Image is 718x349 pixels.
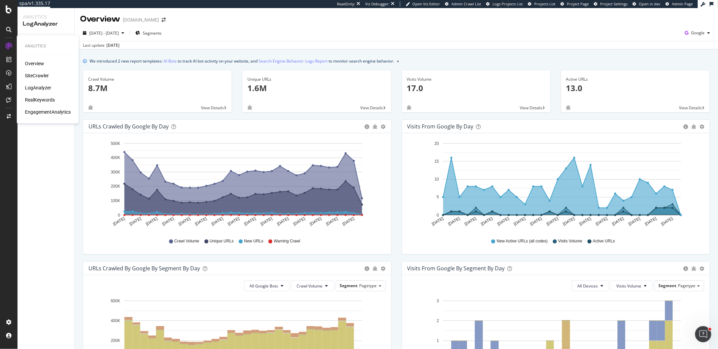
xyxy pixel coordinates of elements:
text: [DATE] [309,216,322,227]
text: [DATE] [194,216,208,227]
span: Google [691,30,705,36]
svg: A chart. [89,139,386,232]
span: Pagetype [678,283,695,288]
div: Visits from Google By Segment By Day [407,265,505,272]
text: [DATE] [325,216,339,227]
text: [DATE] [129,216,142,227]
text: 200K [111,184,120,189]
a: Projects List [528,1,555,7]
div: LogAnalyzer [23,20,69,28]
div: Overview [80,13,120,25]
text: 3 [437,299,439,303]
button: All Devices [572,280,609,291]
text: 500K [111,141,120,146]
text: [DATE] [145,216,159,227]
text: 20 [434,141,439,146]
div: circle-info [683,124,688,129]
text: [DATE] [562,216,575,227]
text: [DATE] [595,216,608,227]
p: 13.0 [566,82,705,94]
div: [DATE] [106,42,119,48]
text: [DATE] [529,216,543,227]
div: Analytics [23,13,69,20]
text: [DATE] [293,216,306,227]
a: Admin Page [665,1,693,7]
text: 15 [434,159,439,164]
div: circle-info [683,266,688,271]
text: 10 [434,177,439,182]
div: Visits Volume [407,76,545,82]
span: All Google Bots [250,283,278,289]
div: Unique URLs [247,76,386,82]
a: Search Engine Behavior: Logs Report [259,57,328,65]
span: Crawl Volume [174,238,199,244]
text: [DATE] [227,216,240,227]
span: Pagetype [360,283,377,288]
button: close banner [395,56,401,66]
span: Unique URLs [210,238,234,244]
span: Project Page [567,1,589,6]
div: gear [699,266,704,271]
span: View Details [520,105,543,111]
span: [DATE] - [DATE] [89,30,119,36]
div: arrow-right-arrow-left [162,17,166,22]
div: info banner [83,57,710,65]
button: Crawl Volume [291,280,334,291]
div: EngagementAnalytics [25,109,71,115]
a: Open Viz Editor [406,1,440,7]
div: bug [691,266,696,271]
span: Visits Volume [616,283,641,289]
text: 600K [111,299,120,303]
a: Project Page [560,1,589,7]
text: 5 [437,195,439,200]
div: [DOMAIN_NAME] [123,16,159,23]
div: circle-info [365,266,370,271]
div: bug [566,105,571,110]
span: View Details [361,105,383,111]
text: [DATE] [513,216,526,227]
a: Project Settings [594,1,627,7]
span: New Active URLs (all codes) [497,238,548,244]
span: Admin Crawl List [451,1,481,6]
span: Open Viz Editor [412,1,440,6]
div: We introduced 2 new report templates: to track AI bot activity on your website, and to monitor se... [90,57,394,65]
text: [DATE] [112,216,126,227]
text: 300K [111,170,120,174]
text: [DATE] [578,216,592,227]
div: SiteCrawler [25,72,49,79]
p: 17.0 [407,82,545,94]
span: All Devices [577,283,598,289]
div: Crawl Volume [88,76,227,82]
text: [DATE] [431,216,444,227]
text: 200K [111,339,120,343]
a: LogAnalyzer [25,84,51,91]
text: [DATE] [464,216,477,227]
div: bug [373,124,378,129]
span: New URLs [244,238,263,244]
div: gear [699,124,704,129]
text: [DATE] [611,216,624,227]
text: [DATE] [342,216,355,227]
text: [DATE] [260,216,273,227]
a: Admin Crawl List [445,1,481,7]
div: Analytics [25,43,71,49]
text: 0 [437,213,439,218]
button: Segments [133,28,164,38]
text: [DATE] [644,216,657,227]
text: [DATE] [546,216,559,227]
div: Visits from Google by day [407,123,474,130]
p: 1.6M [247,82,386,94]
div: bug [373,266,378,271]
span: Crawl Volume [297,283,323,289]
text: 400K [111,318,120,323]
span: Visits Volume [558,238,582,244]
span: Segment [340,283,358,288]
a: Overview [25,60,44,67]
a: AI Bots [164,57,177,65]
div: bug [691,124,696,129]
a: RealKeywords [25,96,55,103]
div: gear [381,266,386,271]
text: 400K [111,156,120,160]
